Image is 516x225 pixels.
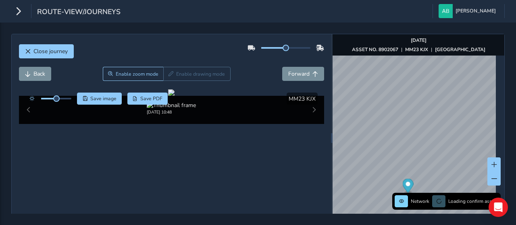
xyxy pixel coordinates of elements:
img: diamond-layout [439,4,453,18]
strong: ASSET NO. 8902067 [352,46,398,53]
button: Close journey [19,44,74,58]
span: Save PDF [140,95,162,102]
div: [DATE] 10:48 [147,109,196,115]
span: [PERSON_NAME] [456,4,496,18]
button: Forward [282,67,324,81]
strong: MM23 KJX [405,46,428,53]
img: Thumbnail frame [147,101,196,109]
span: Enable zoom mode [116,71,158,77]
span: Loading confirm assets [448,198,498,204]
span: Close journey [33,47,68,55]
strong: [GEOGRAPHIC_DATA] [435,46,485,53]
button: Zoom [103,67,164,81]
span: Back [33,70,45,78]
span: MM23 KJX [289,95,316,103]
div: Open Intercom Messenger [489,198,508,217]
strong: [DATE] [411,37,427,43]
span: route-view/journeys [37,7,121,18]
span: Network [411,198,429,204]
button: Back [19,67,51,81]
span: Save image [90,95,117,102]
button: Save [77,93,122,105]
div: | | [352,46,485,53]
div: Map marker [403,179,414,195]
button: [PERSON_NAME] [439,4,499,18]
span: Forward [288,70,310,78]
button: PDF [127,93,168,105]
